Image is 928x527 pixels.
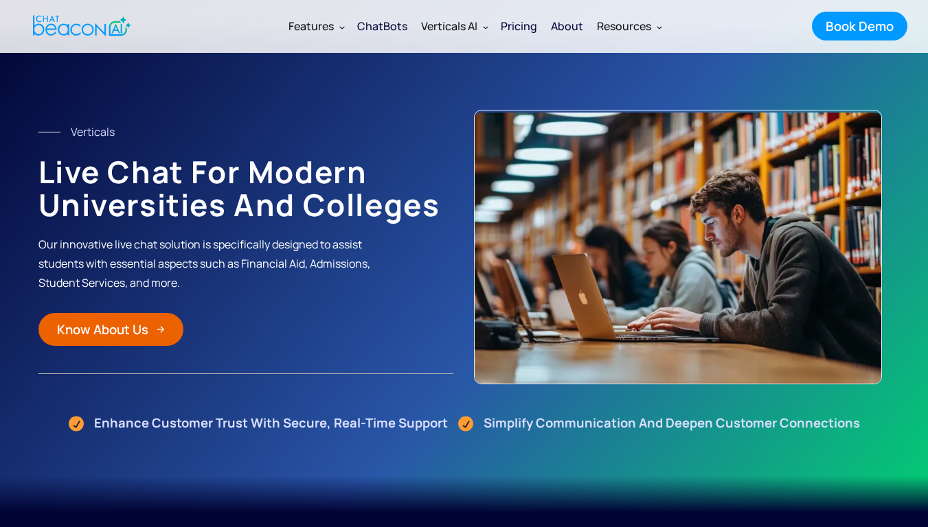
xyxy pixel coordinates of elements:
[484,414,860,432] strong: Simplify Communication and Deepen Customer Connections
[501,16,537,36] div: Pricing
[38,313,183,346] a: Know About Us
[288,16,334,36] div: Features
[38,132,60,132] img: Line
[57,320,148,338] div: Know About Us
[483,24,488,30] img: Dropdown
[826,17,894,35] div: Book Demo
[38,235,379,292] p: Our innovative live chat solution is specifically designed to assist students with essential aspe...
[71,122,115,141] div: Verticals
[544,8,590,44] a: About
[657,24,662,30] img: Dropdown
[421,16,477,36] div: Verticals AI
[157,325,165,333] img: Arrow
[597,16,651,36] div: Resources
[414,10,494,43] div: Verticals AI
[282,10,350,43] div: Features
[551,16,583,36] div: About
[458,414,473,432] img: Check Icon Orange
[812,12,907,40] a: Book Demo
[21,9,139,43] a: home
[69,414,84,432] img: Check Icon Orange
[339,24,345,30] img: Dropdown
[38,155,454,221] h1: Live Chat for Modern Universities and Colleges
[94,414,448,432] strong: Enhance Customer Trust with Secure, Real-Time Support
[590,10,668,43] div: Resources
[357,16,407,36] div: ChatBots
[494,8,544,44] a: Pricing
[350,8,414,44] a: ChatBots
